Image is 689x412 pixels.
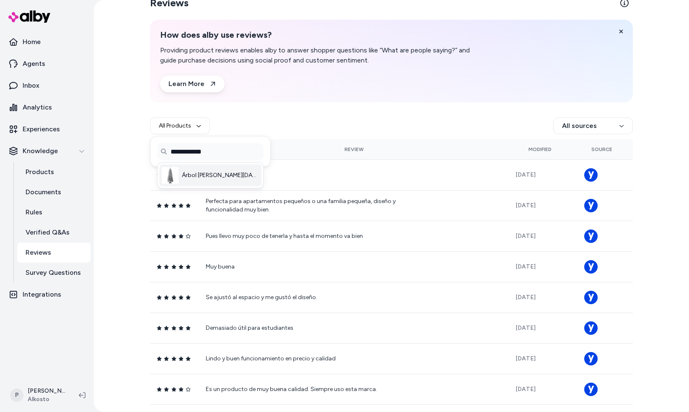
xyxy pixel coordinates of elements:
span: [DATE] [515,355,536,362]
p: Analytics [23,102,52,112]
p: Survey Questions [26,268,81,278]
a: Survey Questions [17,263,91,283]
p: Muy buena [206,263,415,271]
a: Agents [3,54,91,74]
p: [PERSON_NAME] [28,387,65,395]
p: Rules [26,207,42,217]
p: Products [26,167,54,177]
a: Experiences [3,119,91,139]
a: Inbox [3,76,91,96]
a: Products [17,162,91,182]
h2: How does alby use reviews? [160,30,482,40]
p: Perfecta para apartamentos pequeños o una familia pequeña, diseño y funcionalidad muy bien. [206,197,415,214]
div: Modified [515,146,564,153]
a: Documents [17,182,91,202]
span: All sources [562,121,597,131]
span: [DATE] [515,294,536,301]
p: Providing product reviews enables alby to answer shopper questions like “What are people saying?”... [160,45,482,65]
p: Reviews [26,248,51,258]
span: Alkosto [28,395,65,404]
p: Inbox [23,81,39,91]
img: Árbol de Navidad JOY Nevado 198 cm - 319 Ramas [162,167,179,184]
p: Eran los favoritos [206,171,415,179]
p: Pues llevo muy poco de tenerla y hasta el momento va bien [206,232,415,240]
div: Review [206,146,502,153]
p: Documents [26,187,61,197]
button: P[PERSON_NAME]Alkosto [5,382,72,409]
p: Demasiado útil para estudiantes [206,324,415,332]
p: Agents [23,59,45,69]
a: Reviews [17,243,91,263]
button: All sources [553,117,633,134]
p: Verified Q&As [26,227,70,237]
a: Analytics [3,97,91,117]
p: Integrations [23,289,61,300]
p: Experiences [23,124,60,134]
p: Es un producto de muy buena calidad. Siempre uso esta marca. [206,385,415,394]
a: Home [3,32,91,52]
button: All Products [150,117,210,134]
span: Árbol [PERSON_NAME][DATE] [PERSON_NAME] 198 cm - 319 Ramas [182,171,259,180]
span: P [10,389,23,402]
a: Learn More [160,76,225,92]
p: Lindo y buen funcionamiento en precio y calidad [206,355,415,363]
button: Knowledge [3,141,91,161]
p: Se ajustó al espacio y me gustó el diseño. [206,293,415,302]
span: [DATE] [515,202,536,209]
a: Verified Q&As [17,222,91,243]
span: [DATE] [515,263,536,270]
span: [DATE] [515,386,536,393]
span: [DATE] [515,232,536,240]
a: Integrations [3,284,91,305]
span: [DATE] [515,171,536,178]
p: Home [23,37,41,47]
img: alby Logo [8,10,50,23]
div: Source [578,146,626,153]
p: Knowledge [23,146,58,156]
span: [DATE] [515,324,536,331]
a: Rules [17,202,91,222]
